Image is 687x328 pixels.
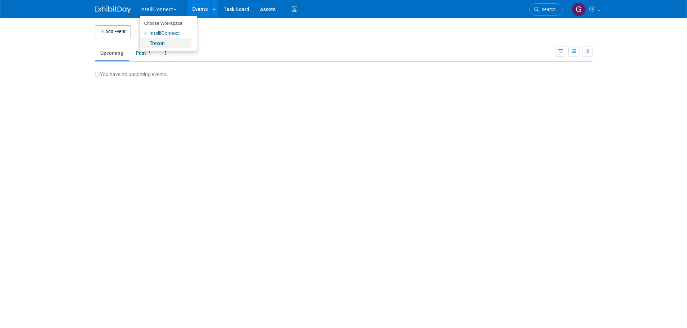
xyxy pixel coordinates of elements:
a: Trexon [140,38,191,48]
a: IntelliConnect [140,28,191,38]
button: Add Event [95,25,131,38]
span: 1 [146,49,153,55]
img: Gary Cassidy [572,3,586,16]
span: Search [539,7,556,12]
li: Choose Workspace: [140,19,191,28]
a: Search [529,3,563,16]
a: Past1 [130,46,158,60]
a: Upcoming [95,46,129,60]
img: ExhibitDay [95,6,131,13]
span: You have no upcoming events. [95,71,168,77]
